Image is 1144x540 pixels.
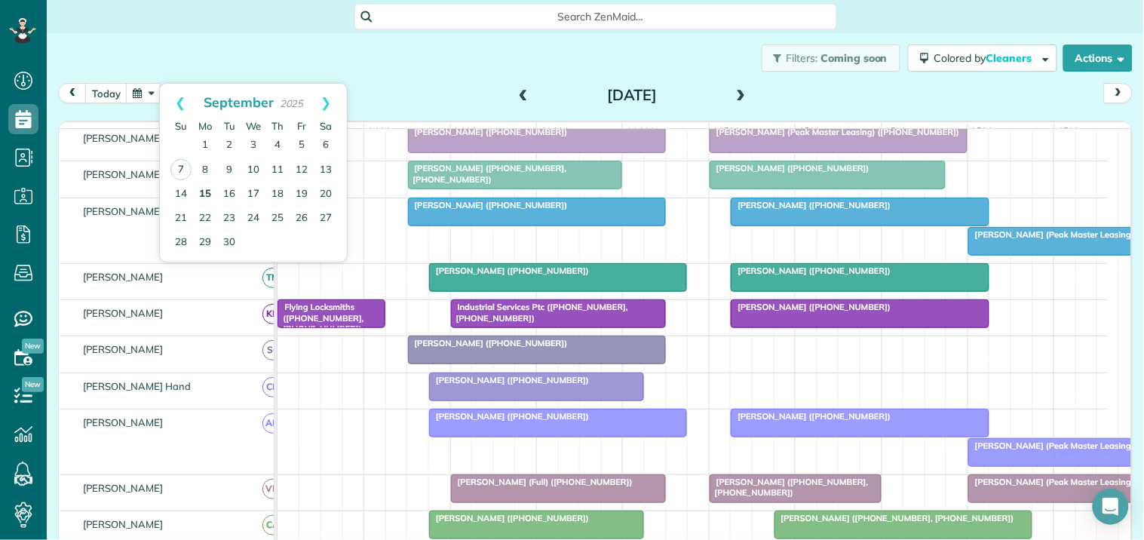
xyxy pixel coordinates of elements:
span: Wednesday [246,120,261,132]
a: 28 [169,231,193,255]
a: 12 [290,158,314,183]
a: 26 [290,207,314,231]
a: 6 [314,133,338,158]
a: 4 [265,133,290,158]
span: AM [262,413,283,434]
a: 30 [217,231,241,255]
div: Open Intercom Messenger [1093,489,1129,525]
a: 18 [265,183,290,207]
a: 19 [290,183,314,207]
span: [PERSON_NAME] ([PHONE_NUMBER]) [428,411,590,422]
button: next [1104,83,1133,103]
span: Flying Locksmiths ([PHONE_NUMBER], [PHONE_NUMBER]) [277,302,363,334]
a: 22 [193,207,217,231]
a: 9 [217,158,241,183]
span: 10am [537,125,571,137]
h2: [DATE] [538,87,726,103]
span: KD [262,304,283,324]
span: [PERSON_NAME] (Full) ([PHONE_NUMBER]) [450,477,633,487]
span: [PERSON_NAME] ([PHONE_NUMBER]) [730,302,891,312]
a: 21 [169,207,193,231]
span: [PERSON_NAME] ([PHONE_NUMBER]) [428,513,590,523]
span: [PERSON_NAME] ([PHONE_NUMBER], [PHONE_NUMBER]) [774,513,1015,523]
span: Industrial Services Ptc ([PHONE_NUMBER], [PHONE_NUMBER]) [450,302,628,323]
span: [PERSON_NAME] [80,343,167,355]
button: Actions [1063,44,1133,72]
span: [PERSON_NAME] ([PHONE_NUMBER]) [709,163,870,173]
span: [PERSON_NAME] ([PHONE_NUMBER]) [407,200,569,210]
span: [PERSON_NAME] [80,271,167,283]
span: [PERSON_NAME] ([PHONE_NUMBER]) [730,265,891,276]
a: 29 [193,231,217,255]
a: 17 [241,183,265,207]
span: 9am [451,125,479,137]
span: Friday [297,120,306,132]
span: [PERSON_NAME] [80,307,167,319]
a: 16 [217,183,241,207]
span: 4pm [1055,125,1081,137]
span: Saturday [320,120,332,132]
a: 11 [265,158,290,183]
a: 20 [314,183,338,207]
span: [PERSON_NAME] [80,205,167,217]
a: 2 [217,133,241,158]
span: New [22,339,44,354]
a: 3 [241,133,265,158]
span: Cleaners [986,51,1035,65]
span: [PERSON_NAME] ([PHONE_NUMBER]) [730,411,891,422]
span: Monday [198,120,212,132]
span: CA [262,515,283,535]
a: 14 [169,183,193,207]
span: [PERSON_NAME] ([PHONE_NUMBER]) [407,338,569,348]
a: 7 [170,159,192,180]
a: 27 [314,207,338,231]
span: 2025 [280,97,304,109]
span: SC [262,340,283,361]
span: [PERSON_NAME] ([PHONE_NUMBER]) [730,200,891,210]
span: Coming soon [820,51,888,65]
span: [PERSON_NAME] ([PHONE_NUMBER]) [428,375,590,385]
a: 1 [193,133,217,158]
span: [PERSON_NAME] (Peak Master Leasing) ([PHONE_NUMBER]) [709,127,961,137]
span: [PERSON_NAME] ([PHONE_NUMBER]) [428,265,590,276]
span: 12pm [710,125,742,137]
a: 23 [217,207,241,231]
span: Thursday [271,120,284,132]
span: 1pm [796,125,822,137]
span: [PERSON_NAME] [80,168,167,180]
span: [PERSON_NAME] ([PHONE_NUMBER]) [407,127,569,137]
a: 25 [265,207,290,231]
span: [PERSON_NAME] [80,132,167,144]
span: CH [262,377,283,397]
a: Next [305,84,347,121]
a: 10 [241,158,265,183]
span: 11am [623,125,657,137]
span: [PERSON_NAME] [80,518,167,530]
span: Colored by [934,51,1038,65]
span: September [204,94,274,110]
span: 8am [364,125,392,137]
button: prev [58,83,87,103]
span: TM [262,268,283,288]
span: Tuesday [224,120,235,132]
span: Filters: [787,51,818,65]
a: Prev [160,84,201,121]
a: 13 [314,158,338,183]
a: 15 [193,183,217,207]
button: today [85,83,127,103]
span: [PERSON_NAME] ([PHONE_NUMBER], [PHONE_NUMBER]) [709,477,869,498]
span: [PERSON_NAME] [80,416,167,428]
span: [PERSON_NAME] [80,482,167,494]
span: [PERSON_NAME] ([PHONE_NUMBER], [PHONE_NUMBER]) [407,163,567,184]
span: 3pm [968,125,995,137]
span: [PERSON_NAME] Hand [80,380,194,392]
a: 24 [241,207,265,231]
a: 8 [193,158,217,183]
a: 5 [290,133,314,158]
span: VM [262,479,283,499]
span: Sunday [175,120,187,132]
span: New [22,377,44,392]
span: 2pm [882,125,909,137]
button: Colored byCleaners [908,44,1057,72]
